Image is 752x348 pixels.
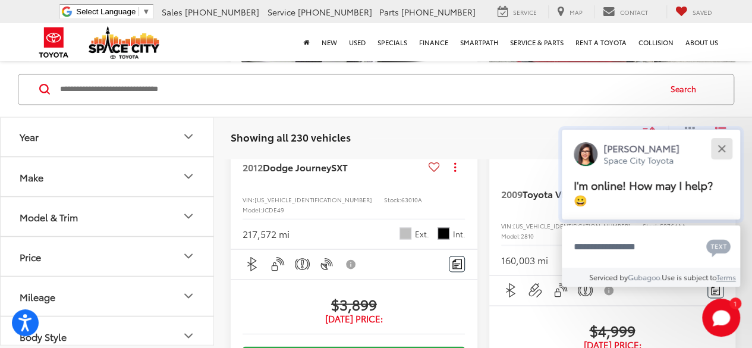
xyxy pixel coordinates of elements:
img: Keyless Entry [270,256,285,271]
a: New [316,23,343,61]
button: MileageMileage [1,277,215,315]
img: Emergency Brake Assist [578,283,593,297]
span: Parts [379,6,399,18]
a: Contact [594,5,657,18]
div: 217,572 mi [243,227,290,240]
a: Terms [716,272,736,282]
span: Saved [693,8,712,17]
div: Model & Trim [20,211,78,222]
a: Collision [633,23,679,61]
a: Finance [413,23,454,61]
img: Bluetooth® [504,283,518,297]
div: Mileage [20,290,55,302]
a: Service [489,5,546,18]
span: 2012 [243,160,263,174]
span: Select Language [76,7,136,16]
div: Model & Trim [181,209,196,223]
div: Price [20,250,41,262]
span: Toyota VENZA [523,186,586,200]
div: Price [181,249,196,263]
span: Use is subject to [662,272,716,282]
img: Comments [452,259,462,269]
button: PricePrice [1,237,215,275]
button: Close [709,136,734,161]
a: Map [548,5,591,18]
span: $3,899 [243,294,465,312]
a: 2009Toyota VENZA [501,187,682,200]
button: List View [706,126,735,149]
span: VIN: [501,221,513,230]
svg: Text [706,238,731,257]
a: Used [343,23,372,61]
div: Make [20,171,43,182]
span: Int. [452,228,465,239]
a: About Us [679,23,724,61]
span: VIN: [243,195,254,203]
span: Stock: [384,195,401,203]
img: Toyota [32,23,76,62]
button: Comments [449,256,465,272]
span: [US_VEHICLE_IDENTIFICATION_NUMBER] [513,221,631,230]
img: Space City Toyota [89,26,160,59]
span: Service [513,8,537,17]
button: View Disclaimer [341,252,361,277]
span: [US_VEHICLE_IDENTIFICATION_NUMBER] [254,195,372,203]
a: Home [298,23,316,61]
img: Emergency Brake Assist [295,256,310,271]
input: Search by Make, Model, or Keyword [59,75,659,104]
a: Specials [372,23,413,61]
div: Mileage [181,289,196,303]
span: Ext. [414,228,429,239]
button: View Disclaimer [600,278,620,303]
span: 2810 [521,231,534,240]
span: $4,999 [501,321,723,338]
img: Aux Input [528,283,543,297]
a: SmartPath [454,23,504,61]
span: Showing all 230 vehicles [231,130,351,144]
span: Contact [620,8,648,17]
div: Body Style [20,330,67,341]
img: Satellite Radio [319,256,334,271]
span: [PHONE_NUMBER] [401,6,476,18]
button: YearYear [1,117,215,156]
a: My Saved Vehicles [666,5,721,18]
textarea: Type your message [562,225,740,268]
a: Service & Parts [504,23,569,61]
button: Grid View [668,126,706,149]
span: Dodge Journey [263,160,331,174]
p: Space City Toyota [603,155,679,166]
span: 2009 [501,186,523,200]
span: [PHONE_NUMBER] [185,6,259,18]
button: Model & TrimModel & Trim [1,197,215,236]
span: Sales [162,6,183,18]
button: MakeMake [1,157,215,196]
a: Gubagoo. [628,272,662,282]
svg: Start Chat [702,299,740,337]
span: Model: [501,231,521,240]
span: Black [438,227,449,239]
span: JCDE49 [262,205,284,214]
a: Rent a Toyota [569,23,633,61]
span: Service [268,6,295,18]
span: 1 [734,300,737,306]
button: Actions [444,157,465,178]
span: Serviced by [589,272,628,282]
img: Bluetooth® [245,256,260,271]
span: dropdown dots [454,162,455,172]
span: [DATE] Price: [243,312,465,324]
button: Search [659,74,713,104]
button: Toggle Chat Window [702,299,740,337]
button: Comments [707,282,723,298]
span: I'm online! How may I help? 😀 [574,177,713,208]
div: Body Style [181,328,196,343]
p: [PERSON_NAME] [603,142,679,155]
img: Keyless Entry [553,283,568,297]
button: Select sort value [636,126,668,149]
span: Bright Silver Metallic Clearcoat [399,227,411,239]
img: Comments [711,285,720,295]
button: Chat with SMS [703,233,734,260]
span: Model: [243,205,262,214]
div: Year [181,129,196,143]
a: 2012Dodge JourneySXT [243,161,423,174]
